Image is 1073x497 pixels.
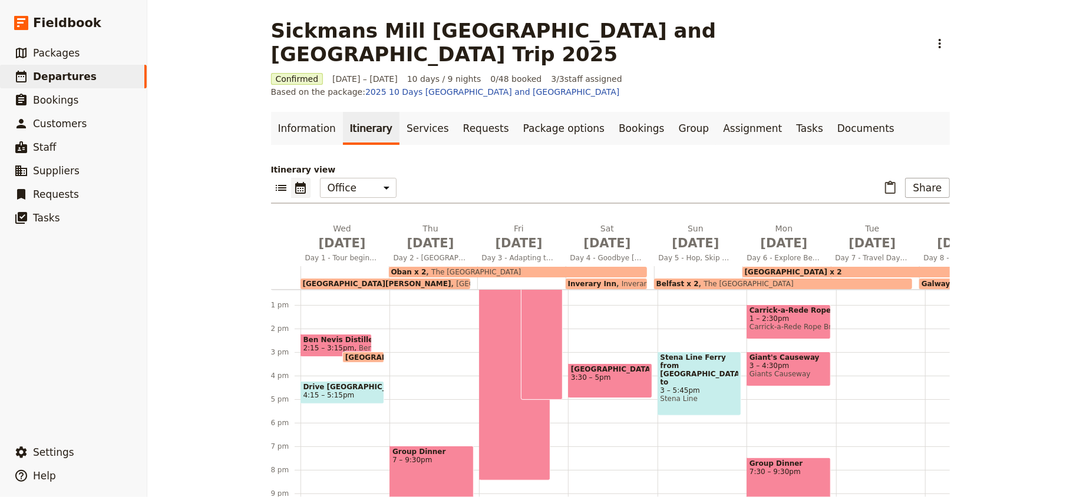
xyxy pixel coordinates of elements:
[654,253,738,263] span: Day 5 - Hop, Skip and Jump Over the Irish Sea to [GEOGRAPHIC_DATA] - Slán [GEOGRAPHIC_DATA]!
[789,112,830,145] a: Tasks
[33,47,80,59] span: Packages
[332,73,398,85] span: [DATE] – [DATE]
[750,370,828,378] span: Giants Causeway
[365,87,619,97] a: 2025 10 Days [GEOGRAPHIC_DATA] and [GEOGRAPHIC_DATA]
[477,223,566,266] button: Fri [DATE]Day 3 - Adapting to Island Life
[616,280,664,288] span: Inverary Inn
[742,223,831,266] button: Mon [DATE]Day 6 - Explore Belfast Day
[271,418,301,428] div: 6 pm
[750,314,828,323] span: 1 – 2:30pm
[271,178,291,198] button: List view
[301,253,384,263] span: Day 1 - Tour begins! [GEOGRAPHIC_DATA] Pick-Ups and [GEOGRAPHIC_DATA]
[570,234,645,252] span: [DATE]
[394,234,468,252] span: [DATE]
[659,223,733,252] h2: Sun
[905,178,949,198] button: Share
[354,344,428,352] span: Ben Nevis Distillery
[654,279,912,289] div: Belfast x 2The [GEOGRAPHIC_DATA]
[831,223,919,266] button: Tue [DATE]Day 7 - Travel Day to [GEOGRAPHIC_DATA]
[391,268,427,276] span: Oban x 2
[303,336,369,344] span: Ben Nevis Distillery
[303,391,355,399] span: 4:15 – 5:15pm
[33,71,97,82] span: Departures
[33,165,80,177] span: Suppliers
[271,19,923,66] h1: Sickmans Mill [GEOGRAPHIC_DATA] and [GEOGRAPHIC_DATA] Trip 2025
[658,352,742,416] div: Stena Line Ferry from [GEOGRAPHIC_DATA] to [GEOGRAPHIC_DATA]3 – 5:45pmStena Line
[750,306,828,314] span: Carrick-a-Rede Rope Bridge
[570,223,645,252] h2: Sat
[389,267,647,277] div: Oban x 2The [GEOGRAPHIC_DATA]
[566,279,647,289] div: Inverary InnInverary Inn
[656,280,699,288] span: Belfast x 2
[271,395,301,404] div: 5 pm
[456,112,516,145] a: Requests
[343,112,400,145] a: Itinerary
[750,323,828,331] span: Carrick-a-Rede Rope Bridge
[750,362,828,370] span: 3 – 4:30pm
[571,373,649,382] span: 3:30 – 5pm
[661,353,739,386] span: Stena Line Ferry from [GEOGRAPHIC_DATA] to [GEOGRAPHIC_DATA]
[271,300,301,310] div: 1 pm
[271,164,950,175] p: Itinerary view
[699,280,794,288] span: The [GEOGRAPHIC_DATA]
[479,220,550,481] div: Three Isles Tour - [PERSON_NAME][GEOGRAPHIC_DATA] and [PERSON_NAME]9:25am – 8:30pm[GEOGRAPHIC_DAT...
[490,73,542,85] span: 0/48 booked
[836,234,910,252] span: [DATE]
[392,456,471,464] span: 7 – 9:30pm
[747,223,821,252] h2: Mon
[482,223,556,252] h2: Fri
[394,223,468,252] h2: Thu
[750,459,828,468] span: Group Dinner
[521,232,563,400] div: Isle of [PERSON_NAME] Day Tour9:55am – 5:05pmTobermory Distillery, Scriob [GEOGRAPHIC_DATA]
[750,353,828,362] span: Giant's Causeway
[271,86,620,98] span: Based on the package:
[271,324,301,333] div: 2 pm
[566,253,649,263] span: Day 4 - Goodbye [PERSON_NAME], Hello Inveraray
[301,279,470,289] div: [GEOGRAPHIC_DATA][PERSON_NAME][GEOGRAPHIC_DATA], [GEOGRAPHIC_DATA][PERSON_NAME]
[568,363,652,398] div: [GEOGRAPHIC_DATA]3:30 – 5pm
[566,223,654,266] button: Sat [DATE]Day 4 - Goodbye [PERSON_NAME], Hello Inveraray
[33,14,101,32] span: Fieldbook
[291,178,311,198] button: Calendar view
[33,141,57,153] span: Staff
[672,112,717,145] a: Group
[345,353,499,361] span: [GEOGRAPHIC_DATA][PERSON_NAME]
[407,73,481,85] span: 10 days / 9 nights
[33,212,60,224] span: Tasks
[659,234,733,252] span: [DATE]
[930,34,950,54] button: Actions
[400,112,456,145] a: Services
[747,234,821,252] span: [DATE]
[301,334,372,357] div: Ben Nevis Distillery2:15 – 3:15pmBen Nevis Distillery
[33,188,79,200] span: Requests
[389,223,477,266] button: Thu [DATE]Day 2 - [GEOGRAPHIC_DATA][PERSON_NAME] to Oban
[836,223,910,252] h2: Tue
[392,448,471,456] span: Group Dinner
[33,118,87,130] span: Customers
[745,268,842,276] span: [GEOGRAPHIC_DATA] x 2
[880,178,900,198] button: Paste itinerary item
[716,112,789,145] a: Assignment
[303,383,382,391] span: Drive [GEOGRAPHIC_DATA][PERSON_NAME] to [GEOGRAPHIC_DATA]
[33,94,78,106] span: Bookings
[831,253,914,263] span: Day 7 - Travel Day to [GEOGRAPHIC_DATA]
[303,280,451,288] span: [GEOGRAPHIC_DATA][PERSON_NAME]
[612,112,671,145] a: Bookings
[271,442,301,451] div: 7 pm
[271,465,301,475] div: 8 pm
[747,352,831,386] div: Giant's Causeway3 – 4:30pmGiants Causeway
[389,253,473,263] span: Day 2 - [GEOGRAPHIC_DATA][PERSON_NAME] to Oban
[451,280,668,288] span: [GEOGRAPHIC_DATA], [GEOGRAPHIC_DATA][PERSON_NAME]
[750,468,828,476] span: 7:30 – 9:30pm
[516,112,612,145] a: Package options
[654,223,742,266] button: Sun [DATE]Day 5 - Hop, Skip and Jump Over the Irish Sea to [GEOGRAPHIC_DATA] - Slán [GEOGRAPHIC_D...
[568,280,616,288] span: Inverary Inn
[742,267,1001,277] div: [GEOGRAPHIC_DATA] x 2
[747,304,831,339] div: Carrick-a-Rede Rope Bridge1 – 2:30pmCarrick-a-Rede Rope Bridge
[661,386,739,395] span: 3 – 5:45pm
[33,470,56,482] span: Help
[477,253,561,263] span: Day 3 - Adapting to Island Life
[271,112,343,145] a: Information
[305,234,379,252] span: [DATE]
[830,112,902,145] a: Documents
